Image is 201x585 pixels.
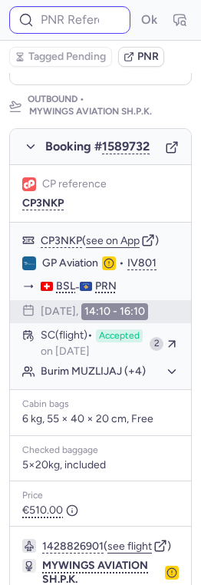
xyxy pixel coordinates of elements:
[41,279,179,294] div: -
[22,504,78,517] span: €510.00
[42,539,179,553] div: ( )
[22,459,106,471] span: 5×20kg, included
[102,140,150,154] button: 1589732
[22,491,179,501] div: Price
[107,540,152,553] button: see flight
[22,177,36,191] figure: 1L airline logo
[41,233,179,247] div: ( )
[41,234,82,248] button: CP3NKP
[42,540,104,554] button: 1428826901
[81,303,148,320] time: 14:10 - 16:10
[22,197,64,210] button: CP3NKP
[137,8,161,32] button: Ok
[137,51,159,63] span: PNR
[28,105,153,119] span: MYWINGS AVIATION SH.P.K.
[22,256,36,270] figure: IV airline logo
[22,445,179,456] div: Checked baggage
[42,256,179,270] div: •
[42,256,98,270] span: GP Aviation
[56,279,75,293] span: BSL
[86,235,140,247] button: see on App
[95,279,117,293] span: PRN
[42,178,107,190] span: CP reference
[41,365,179,378] button: Burim MUZLIJAJ (+4)
[22,399,179,410] div: Cabin bags
[9,47,112,67] button: Tagged Pending
[96,329,143,343] span: Accepted
[150,337,163,351] div: 2
[41,329,93,343] span: SC (flight)
[10,326,191,362] button: SC(flight)Acceptedon [DATE]2
[45,140,150,154] span: Booking #
[28,94,192,119] p: Outbound •
[22,412,179,426] p: 6 kg, 55 × 40 × 20 cm, Free
[127,256,157,270] button: IV801
[41,303,148,320] div: [DATE],
[118,47,164,67] button: PNR
[9,6,130,34] input: PNR Reference
[41,345,90,358] span: on [DATE]
[28,51,106,63] span: Tagged Pending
